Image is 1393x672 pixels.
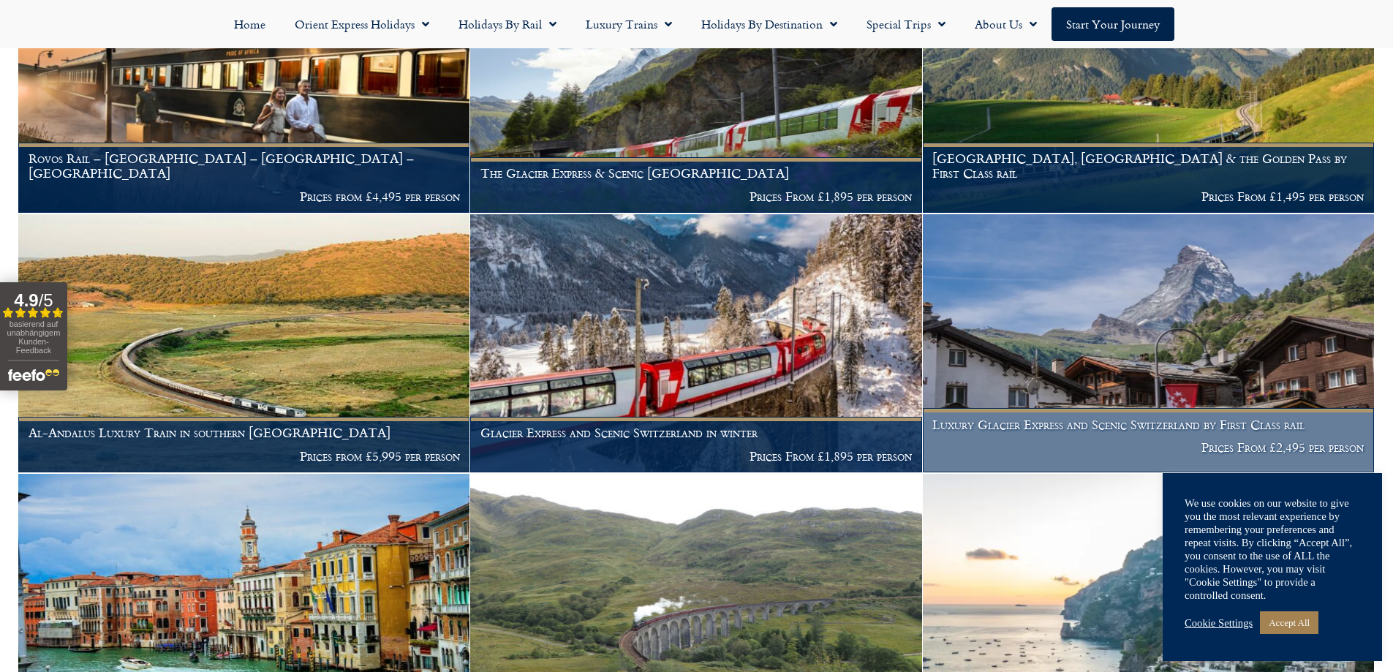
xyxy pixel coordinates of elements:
a: Start your Journey [1052,7,1174,41]
div: We use cookies on our website to give you the most relevant experience by remembering your prefer... [1185,497,1360,602]
a: Luxury Trains [571,7,687,41]
a: Orient Express Holidays [280,7,444,41]
p: Prices From £1,495 per person [932,189,1364,204]
h1: Al-Andalus Luxury Train in southern [GEOGRAPHIC_DATA] [29,426,460,440]
h1: The Glacier Express & Scenic [GEOGRAPHIC_DATA] [480,166,912,181]
a: About Us [960,7,1052,41]
p: Prices from £5,995 per person [29,449,460,464]
h1: Rovos Rail – [GEOGRAPHIC_DATA] – [GEOGRAPHIC_DATA] – [GEOGRAPHIC_DATA] [29,151,460,180]
a: Cookie Settings [1185,616,1253,630]
h1: Luxury Glacier Express and Scenic Switzerland by First Class rail [932,418,1364,432]
a: Accept All [1260,611,1318,634]
p: Prices From £1,895 per person [480,189,912,204]
a: Home [219,7,280,41]
h1: [GEOGRAPHIC_DATA], [GEOGRAPHIC_DATA] & the Golden Pass by First Class rail [932,151,1364,180]
p: Prices From £2,495 per person [932,440,1364,455]
p: Prices from £4,495 per person [29,189,460,204]
a: Special Trips [852,7,960,41]
a: Holidays by Rail [444,7,571,41]
a: Holidays by Destination [687,7,852,41]
p: Prices From £1,895 per person [480,449,912,464]
nav: Menu [7,7,1386,41]
a: Luxury Glacier Express and Scenic Switzerland by First Class rail Prices From £2,495 per person [923,214,1375,473]
h1: Glacier Express and Scenic Switzerland in winter [480,426,912,440]
a: Al-Andalus Luxury Train in southern [GEOGRAPHIC_DATA] Prices from £5,995 per person [18,214,470,473]
a: Glacier Express and Scenic Switzerland in winter Prices From £1,895 per person [470,214,922,473]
